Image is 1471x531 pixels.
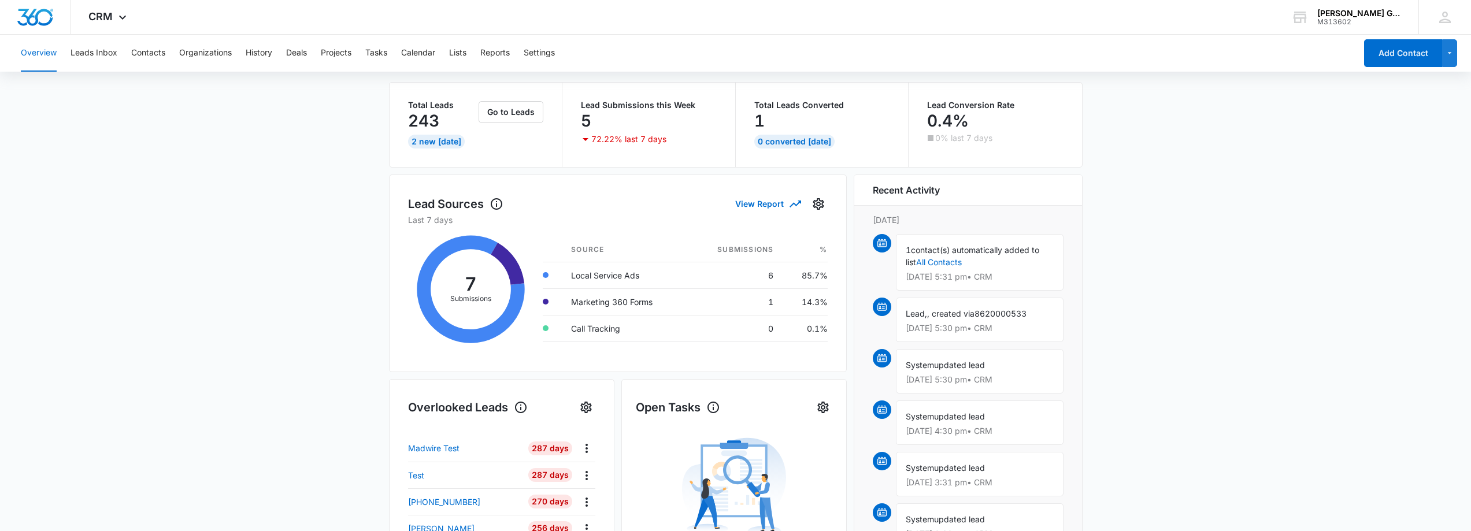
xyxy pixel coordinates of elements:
[906,478,1054,487] p: [DATE] 3:31 pm • CRM
[562,262,688,288] td: Local Service Ads
[783,237,827,262] th: %
[562,237,688,262] th: Source
[581,101,717,109] p: Lead Submissions this Week
[365,35,387,72] button: Tasks
[408,399,528,416] h1: Overlooked Leads
[581,112,591,130] p: 5
[246,35,272,72] button: History
[21,35,57,72] button: Overview
[934,411,985,421] span: updated lead
[71,35,117,72] button: Leads Inbox
[927,101,1064,109] p: Lead Conversion Rate
[562,315,688,341] td: Call Tracking
[975,309,1027,318] span: 8620000533
[528,495,572,508] div: 270 Days
[591,135,666,143] p: 72.22% last 7 days
[408,442,460,454] p: Madwire Test
[479,107,543,117] a: Go to Leads
[408,442,525,454] a: Madwire Test
[528,441,572,455] div: 287 Days
[688,315,783,341] td: 0
[688,262,783,288] td: 6
[906,411,934,421] span: System
[873,183,940,197] h6: Recent Activity
[449,35,466,72] button: Lists
[934,360,985,370] span: updated lead
[906,376,1054,384] p: [DATE] 5:30 pm • CRM
[935,134,992,142] p: 0% last 7 days
[688,288,783,315] td: 1
[479,101,543,123] button: Go to Leads
[906,324,1054,332] p: [DATE] 5:30 pm • CRM
[562,288,688,315] td: Marketing 360 Forms
[906,245,1039,267] span: contact(s) automatically added to list
[1317,18,1402,26] div: account id
[754,101,890,109] p: Total Leads Converted
[754,112,765,130] p: 1
[408,135,465,148] div: 2 New [DATE]
[906,463,934,473] span: System
[408,496,480,508] p: [PHONE_NUMBER]
[934,514,985,524] span: updated lead
[88,10,113,23] span: CRM
[408,101,477,109] p: Total Leads
[906,360,934,370] span: System
[906,514,934,524] span: System
[873,214,1064,226] p: [DATE]
[735,194,800,214] button: View Report
[408,469,424,481] p: Test
[577,398,595,417] button: Settings
[783,315,827,341] td: 0.1%
[906,273,1054,281] p: [DATE] 5:31 pm • CRM
[577,439,595,457] button: Actions
[783,288,827,315] td: 14.3%
[927,112,969,130] p: 0.4%
[754,135,835,148] div: 0 Converted [DATE]
[927,309,975,318] span: , created via
[906,309,927,318] span: Lead,
[408,469,525,481] a: Test
[916,257,962,267] a: All Contacts
[577,493,595,511] button: Actions
[321,35,351,72] button: Projects
[1364,39,1442,67] button: Add Contact
[1317,9,1402,18] div: account name
[906,245,911,255] span: 1
[480,35,510,72] button: Reports
[408,112,439,130] p: 243
[636,399,720,416] h1: Open Tasks
[934,463,985,473] span: updated lead
[688,237,783,262] th: Submissions
[528,468,572,482] div: 287 Days
[906,427,1054,435] p: [DATE] 4:30 pm • CRM
[577,466,595,484] button: Actions
[408,496,525,508] a: [PHONE_NUMBER]
[179,35,232,72] button: Organizations
[286,35,307,72] button: Deals
[809,195,828,213] button: Settings
[408,195,503,213] h1: Lead Sources
[814,398,832,417] button: Settings
[783,262,827,288] td: 85.7%
[524,35,555,72] button: Settings
[131,35,165,72] button: Contacts
[408,214,828,226] p: Last 7 days
[401,35,435,72] button: Calendar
